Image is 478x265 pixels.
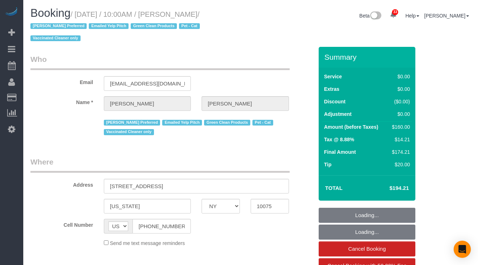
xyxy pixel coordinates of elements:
span: [PERSON_NAME] Preferred [30,23,87,29]
div: $0.00 [389,111,410,118]
div: ($0.00) [389,98,410,105]
label: Amount (before Taxes) [324,123,378,131]
img: New interface [370,11,381,21]
span: Pet - Cat [179,23,200,29]
a: [PERSON_NAME] [424,13,469,19]
input: Zip Code [251,199,289,214]
img: Automaid Logo [4,7,19,17]
div: $20.00 [389,161,410,168]
div: $0.00 [389,85,410,93]
span: Booking [30,7,71,19]
div: $174.21 [389,148,410,156]
span: Green Clean Products [204,120,250,126]
label: Tax @ 8.88% [324,136,354,143]
small: / [DATE] / 10:00AM / [PERSON_NAME] [30,10,202,43]
label: Cell Number [25,219,98,229]
legend: Where [30,157,290,173]
input: First Name [104,96,191,111]
span: / [30,10,202,43]
label: Name * [25,96,98,106]
strong: Total [325,185,343,191]
label: Email [25,76,98,86]
span: Send me text message reminders [110,240,185,246]
a: Beta [359,13,382,19]
span: Emailed Yelp Pitch [89,23,129,29]
div: $0.00 [389,73,410,80]
span: Vaccinated Cleaner only [30,35,81,41]
div: Open Intercom Messenger [454,241,471,258]
label: Address [25,179,98,188]
h3: Summary [324,53,412,61]
label: Final Amount [324,148,356,156]
span: 33 [392,9,398,15]
span: Green Clean Products [131,23,177,29]
input: City [104,199,191,214]
a: Cancel Booking [319,241,415,256]
span: [PERSON_NAME] Preferred [104,120,160,126]
h4: $194.21 [368,185,409,191]
a: 33 [386,7,400,23]
a: Help [405,13,419,19]
label: Adjustment [324,111,352,118]
span: Emailed Yelp Pitch [162,120,202,126]
span: Vaccinated Cleaner only [104,129,154,135]
input: Cell Number [132,219,191,234]
label: Discount [324,98,346,105]
label: Extras [324,85,339,93]
div: $160.00 [389,123,410,131]
input: Last Name [202,96,289,111]
input: Email [104,76,191,91]
div: $14.21 [389,136,410,143]
label: Tip [324,161,332,168]
label: Service [324,73,342,80]
legend: Who [30,54,290,70]
span: Pet - Cat [252,120,273,126]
